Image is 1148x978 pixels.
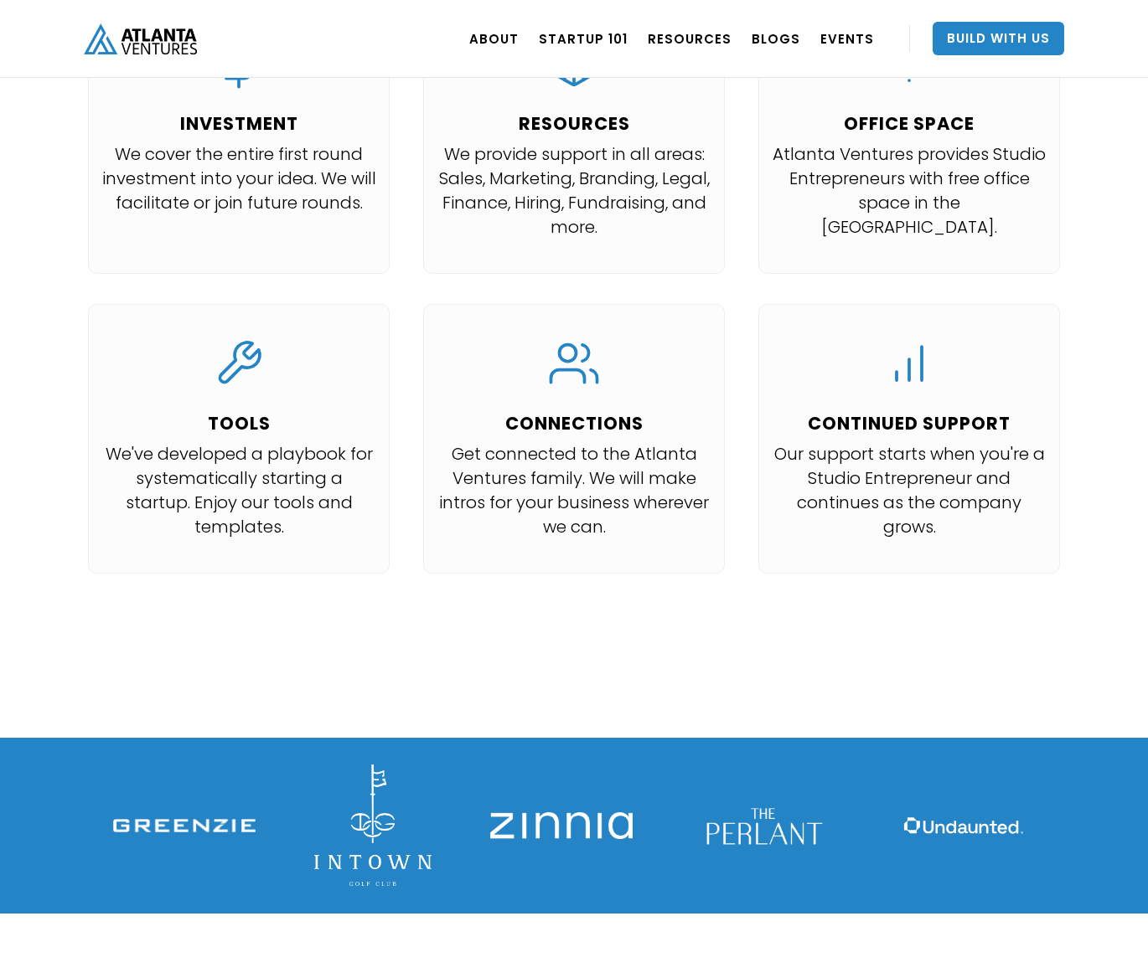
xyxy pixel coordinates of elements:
h4: CONNECTIONS [437,414,711,434]
a: BLOGS [752,15,800,62]
img: Greenzie White [113,819,256,833]
p: Get connected to the Atlanta Ventures family. We will make intros for your business wherever we can. [437,442,711,539]
a: Startup 101 [539,15,628,62]
a: EVENTS [820,15,874,62]
p: We cover the entire first round investment into your idea. We will facilitate or join future rounds. [101,142,376,215]
img: Undaunted logo [892,754,1035,897]
p: We've developed a playbook for systematically starting a startup. Enjoy our tools and templates. [101,442,376,539]
img: Bar Chart [884,338,934,389]
a: Build With Us [933,22,1064,55]
h4: INVESTMENT [101,114,376,134]
p: Our support starts when you're a Studio Entrepreneur and continues as the company grows. [772,442,1047,539]
p: We provide support in all areas: Sales, Marketing, Branding, Legal, Finance, Hiring, Fundraising,... [437,142,711,239]
h4: CONTINUED SUPPORT [772,414,1047,434]
img: Users [549,338,599,389]
h4: TOOLS [101,414,376,434]
p: Atlanta Ventures provides Studio Entrepreneurs with free office space in the [GEOGRAPHIC_DATA]. [772,142,1047,239]
img: The Perlant [691,754,834,897]
a: ABOUT [469,15,519,62]
a: RESOURCES [648,15,732,62]
img: zinnia logo [490,812,633,839]
h4: OFFICE SPACE [772,114,1047,134]
h4: RESOURCES [437,114,711,134]
img: Intown Golf Club White [314,764,432,886]
img: Tools [214,338,264,389]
